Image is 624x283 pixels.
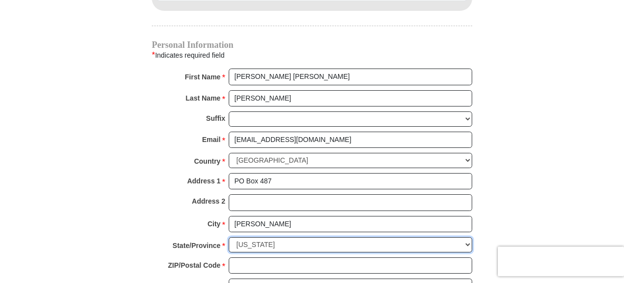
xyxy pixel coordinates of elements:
strong: Country [194,154,221,168]
strong: First Name [185,70,220,84]
strong: Suffix [206,111,225,125]
strong: Address 1 [187,174,221,188]
strong: Last Name [186,91,221,105]
strong: State/Province [173,239,220,252]
strong: Email [202,133,220,146]
h4: Personal Information [152,41,472,49]
strong: Address 2 [192,194,225,208]
div: Indicates required field [152,49,472,62]
iframe: reCAPTCHA [498,247,624,276]
strong: ZIP/Postal Code [168,258,221,272]
strong: City [208,217,220,231]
